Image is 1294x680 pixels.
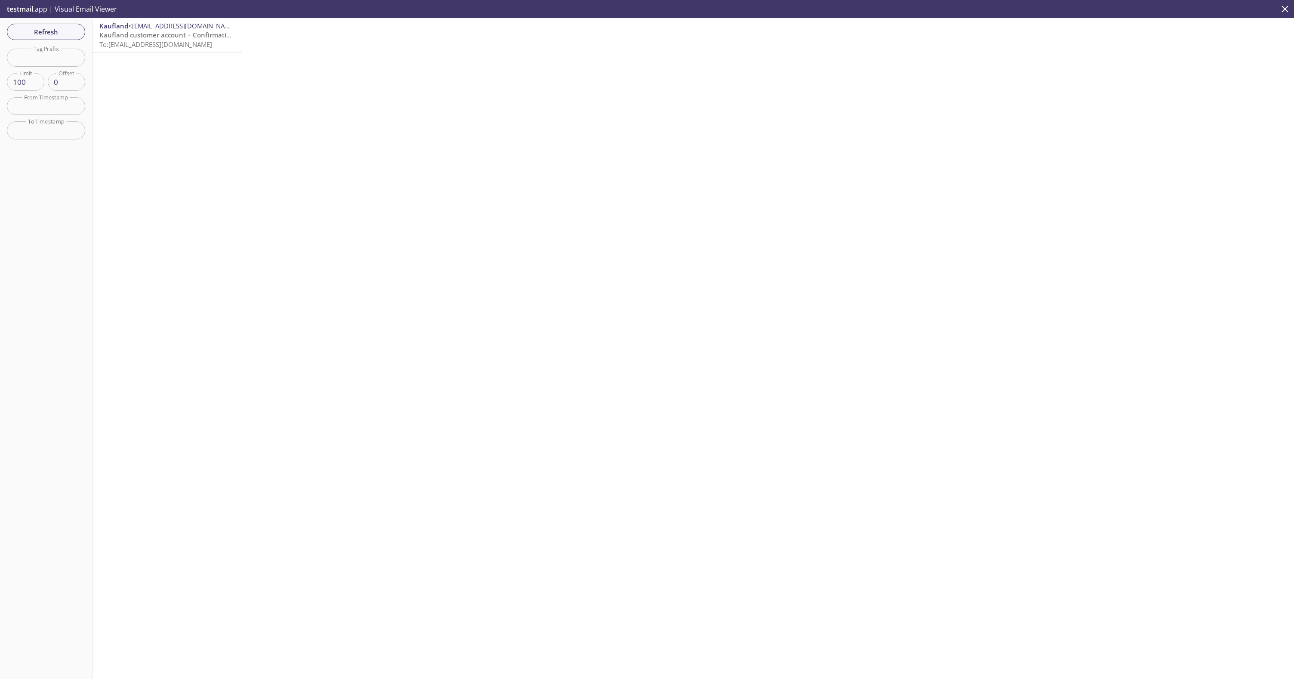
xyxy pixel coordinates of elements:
div: Kaufland<[EMAIL_ADDRESS][DOMAIN_NAME]>Kaufland customer account – Confirmation of your e-mail add... [92,18,242,53]
span: To: [EMAIL_ADDRESS][DOMAIN_NAME] [99,40,212,49]
span: Kaufland [99,22,128,30]
span: <[EMAIL_ADDRESS][DOMAIN_NAME]> [128,22,240,30]
span: testmail [7,4,33,14]
nav: emails [92,18,242,53]
button: Refresh [7,24,85,40]
span: Kaufland customer account – Confirmation of your e-mail address [99,31,305,39]
span: Refresh [14,26,78,37]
